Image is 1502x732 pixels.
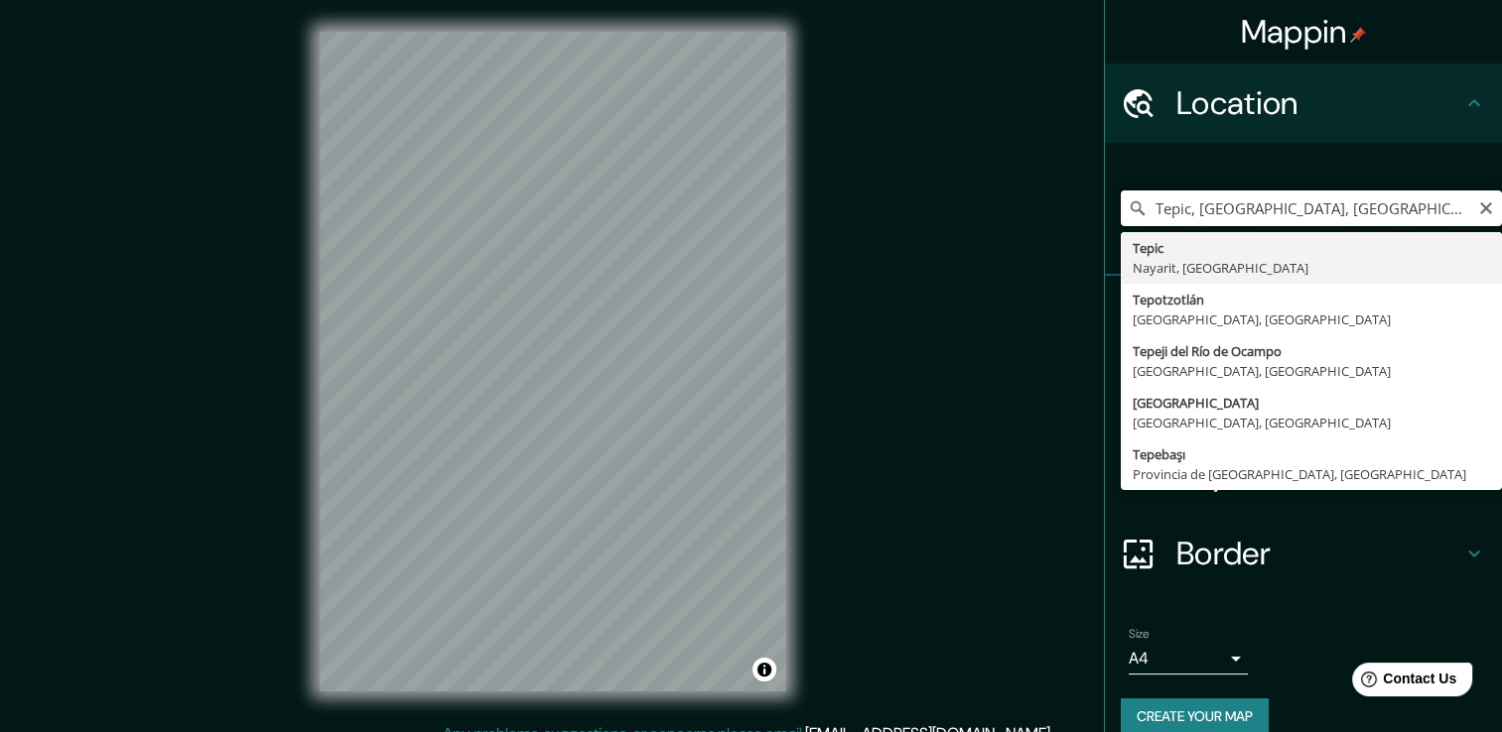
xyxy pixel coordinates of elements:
[1129,626,1150,643] label: Size
[1241,12,1367,52] h4: Mappin
[1133,238,1490,258] div: Tepic
[1133,341,1490,361] div: Tepeji del Río de Ocampo
[1105,434,1502,514] div: Layout
[1325,655,1480,710] iframe: Help widget launcher
[320,32,786,691] canvas: Map
[1133,413,1490,432] div: [GEOGRAPHIC_DATA], [GEOGRAPHIC_DATA]
[1133,309,1490,329] div: [GEOGRAPHIC_DATA], [GEOGRAPHIC_DATA]
[1478,197,1494,216] button: Clear
[1133,258,1490,278] div: Nayarit, [GEOGRAPHIC_DATA]
[1105,276,1502,355] div: Pins
[1176,534,1462,573] h4: Border
[1133,464,1490,484] div: Provincia de [GEOGRAPHIC_DATA], [GEOGRAPHIC_DATA]
[1133,290,1490,309] div: Tepotzotlán
[1129,643,1248,674] div: A4
[1350,27,1366,43] img: pin-icon.png
[1176,83,1462,123] h4: Location
[1133,361,1490,381] div: [GEOGRAPHIC_DATA], [GEOGRAPHIC_DATA]
[1105,514,1502,593] div: Border
[1133,393,1490,413] div: [GEOGRAPHIC_DATA]
[1105,63,1502,143] div: Location
[1133,444,1490,464] div: Tepebaşı
[1121,190,1502,226] input: Pick your city or area
[752,658,776,681] button: Toggle attribution
[1105,355,1502,434] div: Style
[1176,454,1462,494] h4: Layout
